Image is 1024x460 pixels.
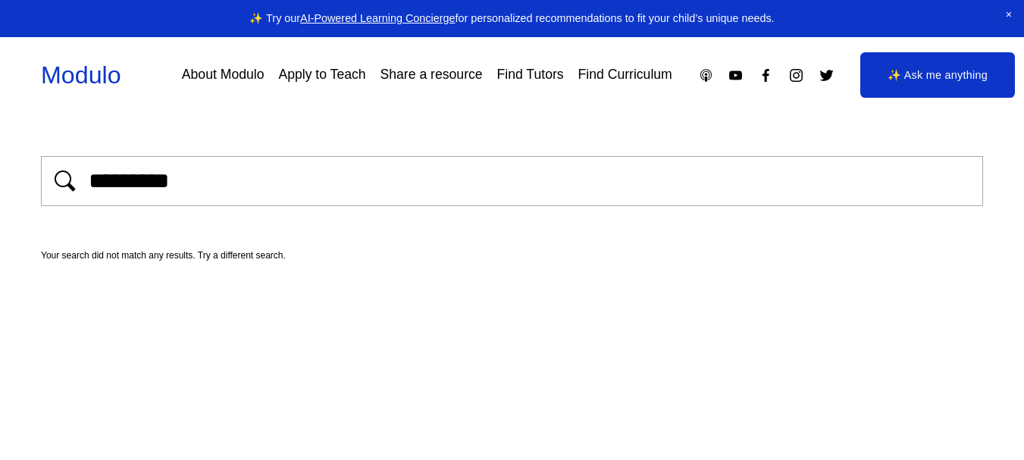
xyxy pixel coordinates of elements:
a: Apple Podcasts [698,67,714,83]
a: Apply to Teach [278,62,365,89]
a: Share a resource [380,62,483,89]
div: Your search did not match any results. Try a different search. [41,244,983,268]
a: Twitter [819,67,835,83]
a: AI-Powered Learning Concierge [300,12,455,24]
a: ✨ Ask me anything [860,52,1015,98]
a: About Modulo [182,62,265,89]
a: Facebook [758,67,774,83]
a: Find Curriculum [578,62,672,89]
a: Find Tutors [497,62,564,89]
a: Modulo [41,61,121,89]
a: YouTube [728,67,744,83]
a: Instagram [788,67,804,83]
